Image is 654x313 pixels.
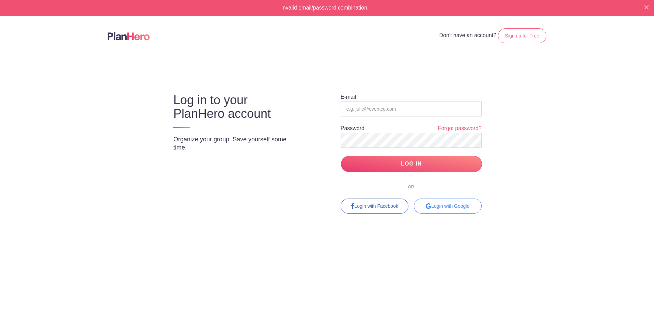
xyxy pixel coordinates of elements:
[498,28,546,43] a: Sign up for Free
[341,126,364,131] label: Password
[341,199,408,214] a: Login with Facebook
[644,4,649,10] button: Close
[414,199,482,214] div: Login with Google
[403,185,420,189] span: OR
[173,135,301,152] p: Organize your group. Save yourself some time.
[439,32,497,38] span: Don't have an account?
[341,94,356,100] label: E-mail
[438,125,482,132] a: Forgot password?
[341,101,482,116] input: e.g. julie@eventco.com
[173,93,301,121] h3: Log in to your PlanHero account
[341,156,482,172] input: LOG IN
[644,5,649,9] img: X small white
[108,32,150,40] img: Logo main planhero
